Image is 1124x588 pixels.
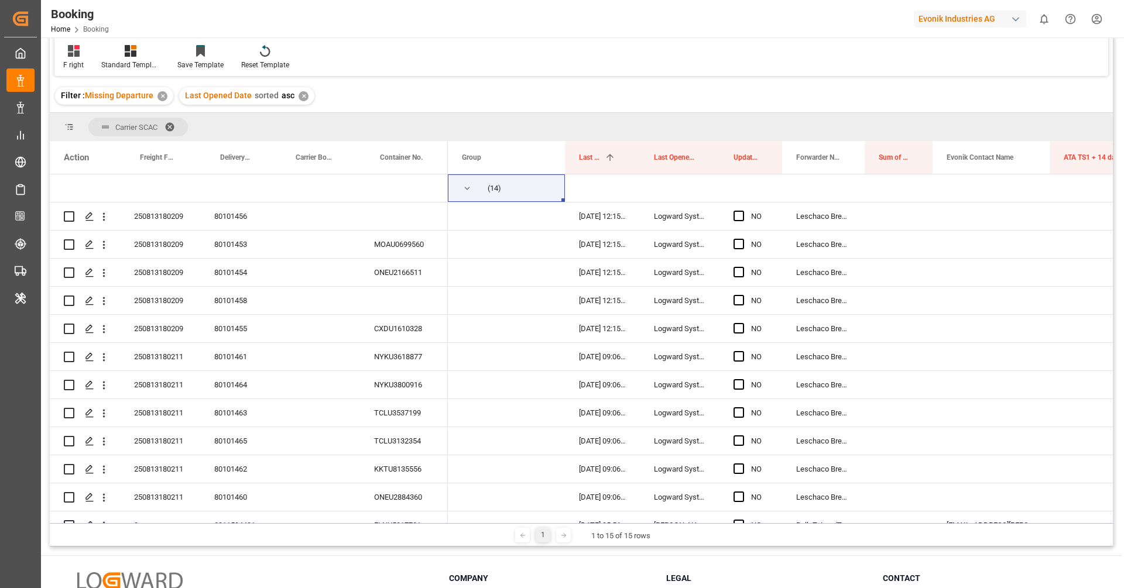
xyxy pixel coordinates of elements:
div: 1 to 15 of 15 rows [591,530,650,542]
div: Standard Templates [101,60,160,70]
div: 250813180209 [120,287,200,314]
div: Leschaco Bremen [782,231,865,258]
div: MOAU0699560 [360,231,448,258]
div: NO [751,231,768,258]
div: Leschaco Bremen [782,315,865,342]
div: [DATE] 05:56:44 [565,511,640,539]
div: 80101460 [200,483,276,511]
div: Leschaco Bremen [782,343,865,370]
div: Logward System [640,231,719,258]
a: Home [51,25,70,33]
div: 0 [120,511,200,539]
div: ONEU2884360 [360,483,448,511]
div: NO [751,259,768,286]
div: Save Template [177,60,224,70]
div: Press SPACE to select this row. [50,315,448,343]
div: Press SPACE to select this row. [50,343,448,371]
div: TCLU3537199 [360,399,448,427]
div: Logward System [640,202,719,230]
span: (14) [488,175,501,202]
h3: Company [449,572,652,584]
div: 250813180211 [120,427,200,455]
div: NO [751,428,768,455]
div: Leschaco Bremen [782,399,865,427]
div: [DATE] 12:15:32 [565,231,640,258]
div: 80101464 [200,371,276,398]
div: [DATE] 09:06:35 [565,483,640,511]
div: NO [751,484,768,511]
div: CXDU1610328 [360,315,448,342]
div: 250813180209 [120,315,200,342]
div: Press SPACE to select this row. [50,427,448,455]
div: NO [751,372,768,398]
span: asc [282,91,294,100]
div: NO [751,400,768,427]
div: Leschaco Bremen [782,427,865,455]
div: 80101453 [200,231,276,258]
div: Logward System [640,287,719,314]
span: Update Last Opened By [734,153,758,161]
span: Last Opened Date [185,91,252,100]
div: 250813180211 [120,399,200,427]
div: Logward System [640,315,719,342]
div: Logward System [640,343,719,370]
div: [DATE] 09:06:35 [565,371,640,398]
div: Logward System [640,427,719,455]
div: NO [751,203,768,230]
div: 80101455 [200,315,276,342]
div: Logward System [640,399,719,427]
div: Press SPACE to select this row. [50,287,448,315]
span: Delivery No. [220,153,251,161]
div: Leschaco Bremen [782,371,865,398]
div: [DATE] 12:15:32 [565,259,640,286]
div: NO [751,315,768,342]
div: Logward System [640,371,719,398]
div: Leschaco Bremen [782,259,865,286]
div: Press SPACE to select this row. [50,259,448,287]
div: [DATE] 09:06:35 [565,399,640,427]
div: 80101456 [200,202,276,230]
div: 250813180211 [120,371,200,398]
div: 80101461 [200,343,276,370]
div: Logward System [640,259,719,286]
span: Filter : [61,91,85,100]
div: Leschaco Bremen [782,483,865,511]
h3: Contact [883,572,1085,584]
div: [DATE] 09:06:35 [565,455,640,483]
div: KKTU8135556 [360,455,448,483]
span: Carrier Booking No. [296,153,335,161]
div: 250813180211 [120,343,200,370]
span: Last Opened Date [579,153,600,161]
div: [EMAIL_ADDRESS][PERSON_NAME][DOMAIN_NAME] [933,511,1050,539]
h3: Legal [666,572,869,584]
div: [DATE] 12:15:32 [565,202,640,230]
div: Press SPACE to select this row. [50,511,448,539]
div: 80101454 [200,259,276,286]
button: Help Center [1057,6,1084,32]
div: Logward System [640,483,719,511]
div: 3011594491 [200,511,276,539]
span: Container No. [380,153,423,161]
span: Evonik Contact Name [947,153,1013,161]
div: 250813180209 [120,202,200,230]
div: Press SPACE to select this row. [50,174,448,202]
div: Evonik Industries AG [914,11,1026,27]
div: 80101463 [200,399,276,427]
div: ONEU2166511 [360,259,448,286]
div: Leschaco Bremen [782,287,865,314]
div: ✕ [157,91,167,101]
div: [DATE] 12:15:32 [565,287,640,314]
div: [DATE] 12:15:32 [565,315,640,342]
div: 80101458 [200,287,276,314]
div: 250813180211 [120,455,200,483]
div: TCLU3132354 [360,427,448,455]
div: NYKU3618877 [360,343,448,370]
div: Reset Template [241,60,289,70]
div: F right [63,60,84,70]
span: ATA TS1 + 14 days [1064,153,1122,161]
div: Press SPACE to select this row. [50,399,448,427]
div: 80101465 [200,427,276,455]
span: sorted [255,91,279,100]
div: 1 [536,528,550,542]
span: Sum of Events [879,153,908,161]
